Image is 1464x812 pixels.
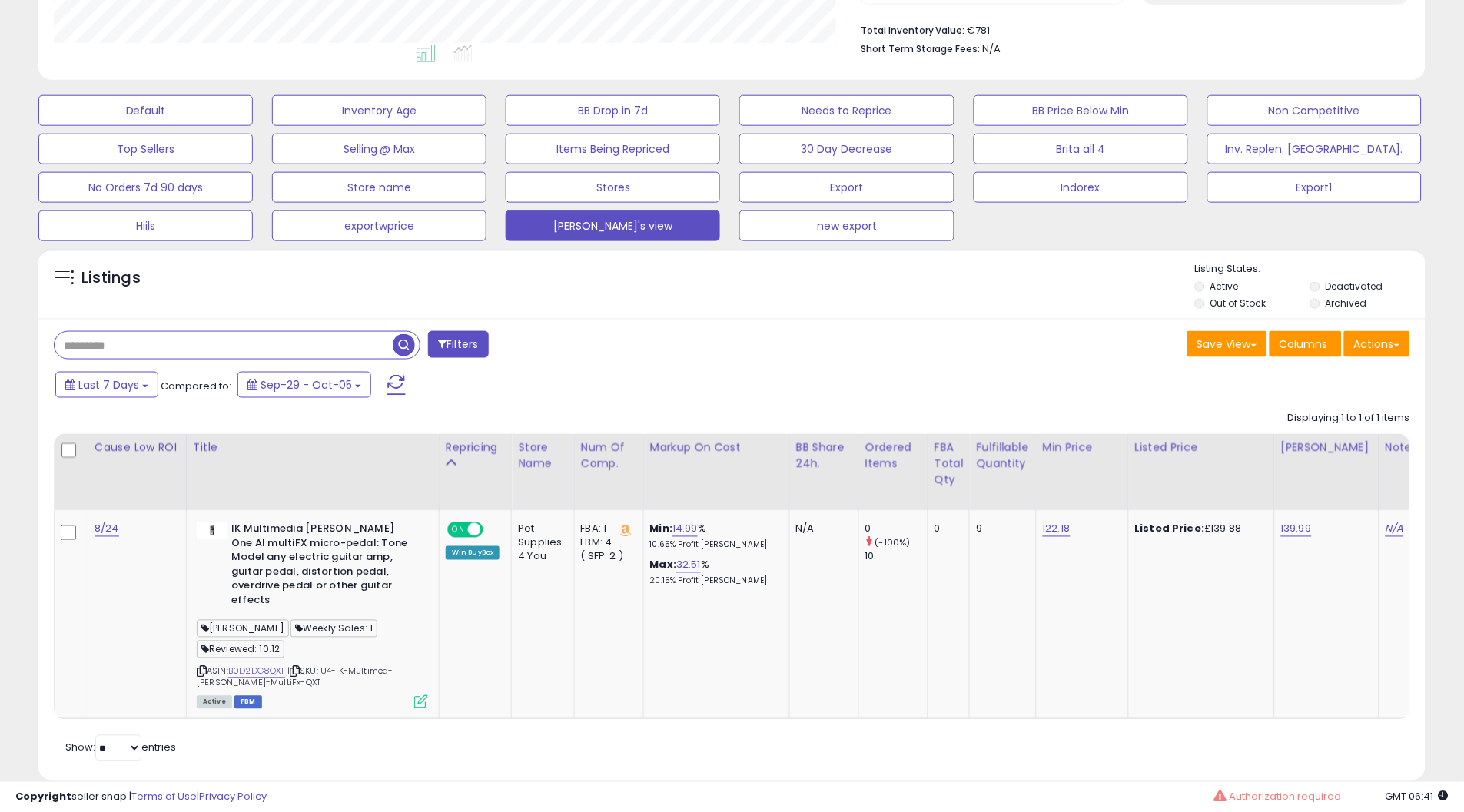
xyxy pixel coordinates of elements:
button: Default [38,95,253,126]
div: % [650,522,778,551]
label: Active [1210,280,1239,293]
th: CSV column name: cust_attr_3_Notes [1379,434,1448,511]
a: B0D2DG8QXT [228,665,285,678]
th: The percentage added to the cost of goods (COGS) that forms the calculator for Min & Max prices. [643,434,789,511]
button: Inv. Replen. [GEOGRAPHIC_DATA]. [1207,134,1422,164]
div: seller snap | | [15,790,267,804]
div: Win BuyBox [446,546,500,560]
div: FBA Total Qty [935,440,964,489]
b: IK Multimedia [PERSON_NAME] One AI multiFX micro-pedal: Tone Model any electric guitar amp, guita... [231,522,418,611]
label: Archived [1326,297,1367,310]
button: Columns [1270,331,1342,357]
span: 2025-10-13 06:41 GMT [1386,789,1449,804]
div: % [650,558,778,587]
a: 8/24 [95,522,119,537]
a: 139.99 [1281,522,1312,537]
div: Notes [1386,440,1442,456]
img: 21nQaE+ktXL._SL40_.jpg [197,522,227,539]
a: Terms of Use [131,789,197,804]
button: Selling @ Max [272,134,486,164]
b: Short Term Storage Fees: [861,42,981,55]
h5: Listings [81,267,141,289]
span: Sep-29 - Oct-05 [261,377,352,393]
button: Export1 [1207,172,1422,203]
div: Store Name [518,440,567,472]
button: Inventory Age [272,95,486,126]
button: Brita all 4 [974,134,1188,164]
button: Items Being Repriced [506,134,720,164]
button: new export [739,210,954,241]
span: [PERSON_NAME] [197,620,289,638]
div: £139.88 [1135,522,1263,536]
strong: Copyright [15,789,71,804]
div: FBA: 1 [581,522,632,536]
span: Compared to: [161,379,231,393]
button: Indorex [974,172,1188,203]
a: 14.99 [672,522,698,537]
button: [PERSON_NAME]'s view [506,210,720,241]
span: FBM [234,696,262,709]
small: (-100%) [875,537,911,549]
div: Min Price [1043,440,1122,456]
b: Min: [650,522,673,536]
button: Export [739,172,954,203]
div: 0 [935,522,958,536]
b: Listed Price: [1135,522,1205,536]
button: Top Sellers [38,134,253,164]
div: Displaying 1 to 1 of 1 items [1288,412,1410,426]
div: 10 [865,550,928,564]
button: Filters [428,331,488,358]
div: FBM: 4 [581,536,632,550]
a: 32.51 [676,558,701,573]
button: Last 7 Days [55,372,158,398]
button: exportwprice [272,210,486,241]
p: 20.15% Profit [PERSON_NAME] [650,576,778,587]
div: Markup on Cost [650,440,783,456]
div: Title [193,440,433,456]
span: Show: entries [65,741,176,755]
div: BB Share 24h. [796,440,852,472]
button: No Orders 7d 90 days [38,172,253,203]
span: Weekly Sales: 1 [290,620,377,638]
b: Max: [650,558,677,572]
button: Needs to Reprice [739,95,954,126]
a: Privacy Policy [199,789,267,804]
b: Total Inventory Value: [861,24,965,37]
button: BB Drop in 7d [506,95,720,126]
div: Listed Price [1135,440,1268,456]
div: ( SFP: 2 ) [581,550,632,564]
span: ON [449,524,468,537]
span: | SKU: U4-IK-Multimed-[PERSON_NAME]-MultiFx-QXT [197,665,393,688]
th: CSV column name: cust_attr_5_Cause Low ROI [88,434,186,511]
button: BB Price Below Min [974,95,1188,126]
label: Out of Stock [1210,297,1266,310]
a: N/A [1386,522,1404,537]
div: Pet Supplies 4 You [518,522,562,565]
div: 0 [865,522,928,536]
div: Num of Comp. [581,440,637,472]
div: Cause Low ROI [95,440,180,456]
div: ASIN: [197,522,427,707]
p: 10.65% Profit [PERSON_NAME] [650,540,778,551]
div: 9 [976,522,1024,536]
button: Hiils [38,210,253,241]
p: Listing States: [1195,262,1426,277]
span: N/A [983,41,1001,56]
button: Save View [1187,331,1267,357]
li: €781 [861,20,1399,38]
button: Sep-29 - Oct-05 [237,372,371,398]
div: [PERSON_NAME] [1281,440,1373,456]
div: Fulfillable Quantity [976,440,1029,472]
button: 30 Day Decrease [739,134,954,164]
button: Actions [1344,331,1410,357]
div: Repricing [446,440,506,456]
label: Deactivated [1326,280,1383,293]
span: Columns [1280,336,1328,352]
span: OFF [481,524,506,537]
div: Ordered Items [865,440,921,472]
button: Non Competitive [1207,95,1422,126]
button: Stores [506,172,720,203]
a: 122.18 [1043,522,1071,537]
span: All listings currently available for purchase on Amazon [197,696,232,709]
div: N/A [796,522,847,536]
